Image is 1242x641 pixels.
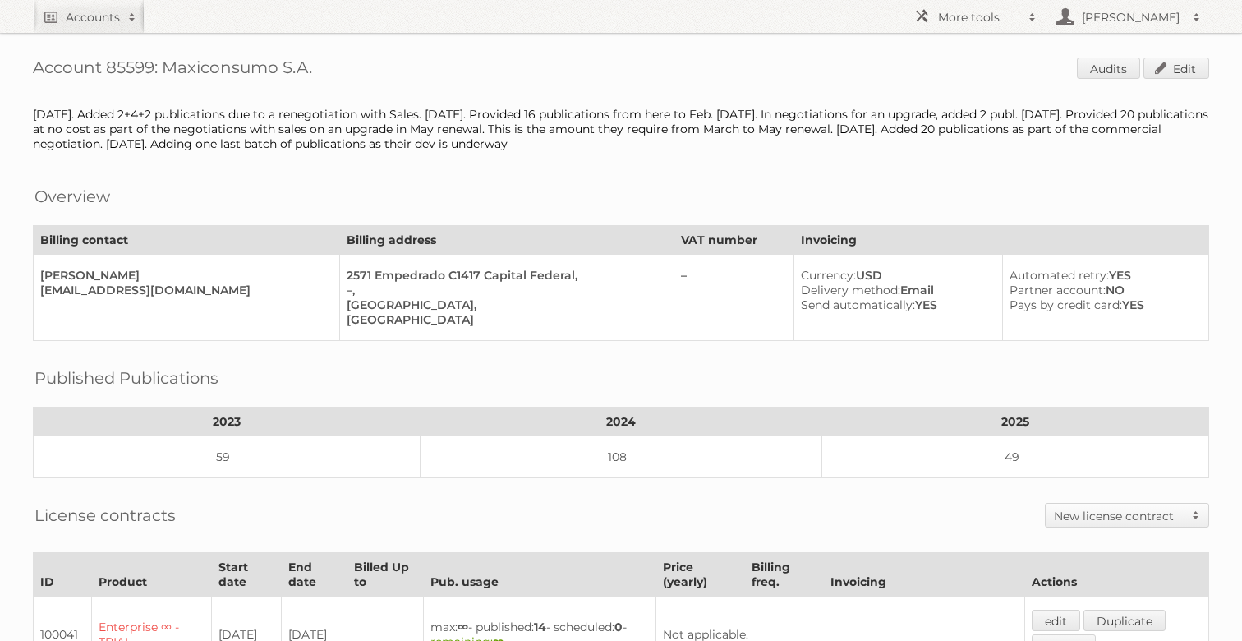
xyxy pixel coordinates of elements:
[347,553,424,597] th: Billed Up to
[1010,283,1106,297] span: Partner account:
[656,553,745,597] th: Price (yearly)
[34,503,176,528] h2: License contracts
[801,283,989,297] div: Email
[33,58,1209,82] h1: Account 85599: Maxiconsumo S.A.
[40,283,326,297] div: [EMAIL_ADDRESS][DOMAIN_NAME]
[347,268,660,283] div: 2571 Empedrado C1417 Capital Federal,
[340,226,674,255] th: Billing address
[458,620,468,634] strong: ∞
[1010,297,1195,312] div: YES
[347,283,660,297] div: –,
[801,268,989,283] div: USD
[420,408,821,436] th: 2024
[281,553,347,597] th: End date
[674,226,793,255] th: VAT number
[822,436,1209,478] td: 49
[424,553,656,597] th: Pub. usage
[614,620,623,634] strong: 0
[1054,508,1184,524] h2: New license contract
[1046,504,1208,527] a: New license contract
[1077,58,1140,79] a: Audits
[794,226,1209,255] th: Invoicing
[801,297,989,312] div: YES
[745,553,824,597] th: Billing freq.
[347,312,660,327] div: [GEOGRAPHIC_DATA]
[33,107,1209,151] div: [DATE]. Added 2+4+2 publications due to a renegotiation with Sales. [DATE]. Provided 16 publicati...
[34,408,421,436] th: 2023
[1010,297,1122,312] span: Pays by credit card:
[92,553,212,597] th: Product
[212,553,282,597] th: Start date
[1032,610,1080,631] a: edit
[34,184,110,209] h2: Overview
[347,297,660,312] div: [GEOGRAPHIC_DATA],
[420,436,821,478] td: 108
[801,283,900,297] span: Delivery method:
[34,366,218,390] h2: Published Publications
[66,9,120,25] h2: Accounts
[34,553,92,597] th: ID
[1010,268,1195,283] div: YES
[534,620,546,634] strong: 14
[34,436,421,478] td: 59
[1143,58,1209,79] a: Edit
[1078,9,1184,25] h2: [PERSON_NAME]
[801,297,915,312] span: Send automatically:
[40,268,326,283] div: [PERSON_NAME]
[822,408,1209,436] th: 2025
[1083,610,1166,631] a: Duplicate
[1010,283,1195,297] div: NO
[674,255,793,341] td: –
[34,226,340,255] th: Billing contact
[1184,504,1208,527] span: Toggle
[824,553,1025,597] th: Invoicing
[1010,268,1109,283] span: Automated retry:
[938,9,1020,25] h2: More tools
[801,268,856,283] span: Currency:
[1025,553,1209,597] th: Actions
